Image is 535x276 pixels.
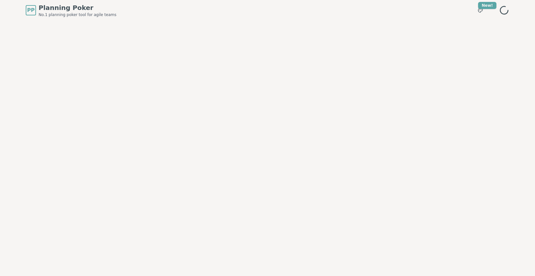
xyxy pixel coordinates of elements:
span: Planning Poker [39,3,116,12]
div: New! [478,2,496,9]
button: New! [475,4,486,16]
span: No.1 planning poker tool for agile teams [39,12,116,17]
span: PP [27,6,34,14]
a: PPPlanning PokerNo.1 planning poker tool for agile teams [26,3,116,17]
